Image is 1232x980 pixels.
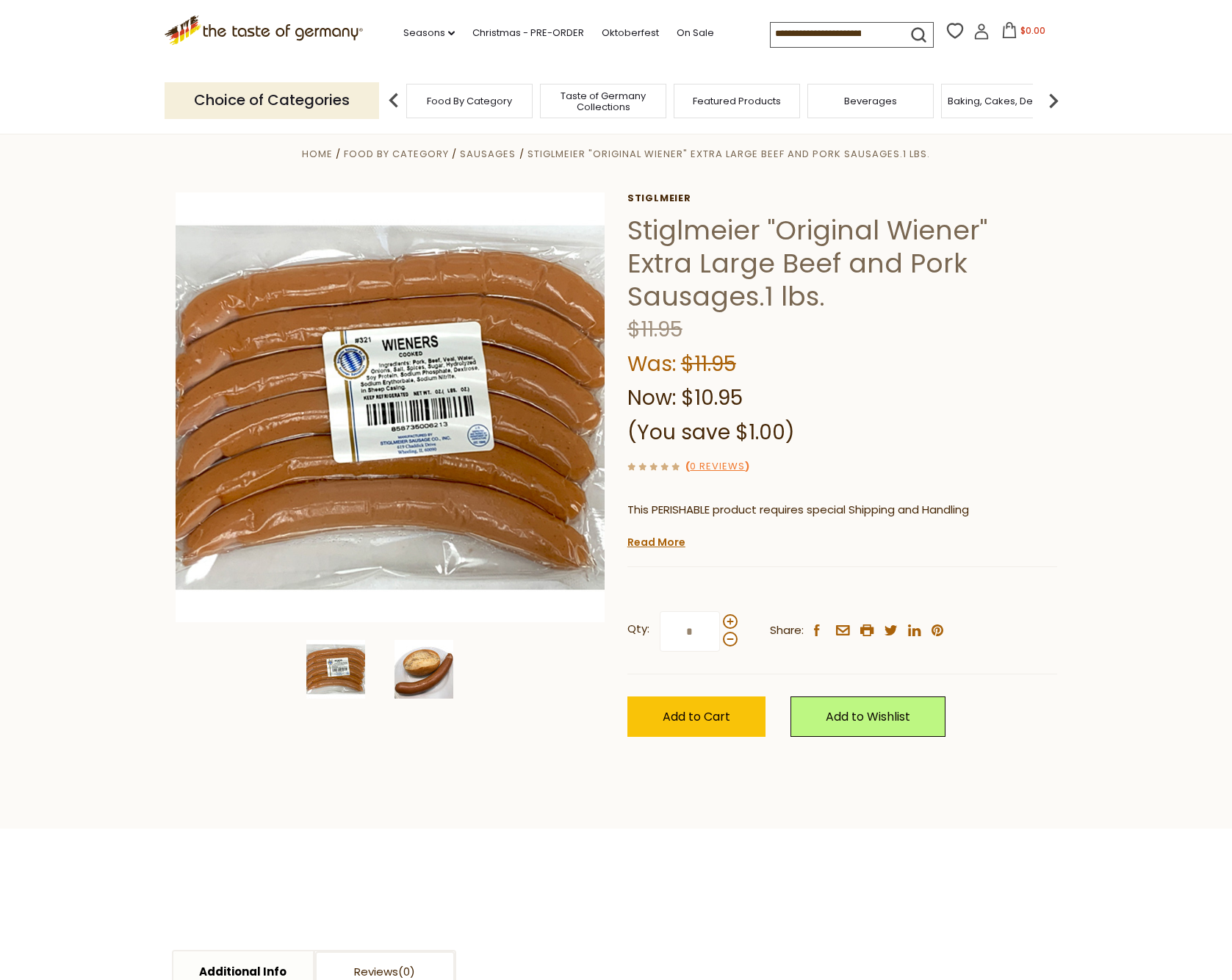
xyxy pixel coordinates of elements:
[627,192,1057,204] a: Stiglmeier
[627,214,1057,313] h1: Stiglmeier "Original Wiener" Extra Large Beef and Pork Sausages.1 lbs.
[627,418,795,447] span: (You save $1.00)
[685,459,749,473] span: ( )
[379,86,408,115] img: previous arrow
[663,708,730,725] span: Add to Cart
[165,82,379,118] p: Choice of Categories
[1020,24,1045,37] span: $0.00
[306,640,365,699] img: Stiglmeier "Original Wiener" Extra Large Beef and Pork Sausages.1 lbs.
[681,350,736,378] span: $11.95
[681,383,743,412] span: $10.95
[344,147,449,161] a: Food By Category
[627,535,685,550] a: Read More
[460,147,516,161] a: Sausages
[660,611,720,652] input: Qty:
[627,620,649,638] strong: Qty:
[844,96,897,107] a: Beverages
[544,90,662,112] a: Taste of Germany Collections
[1039,86,1068,115] img: next arrow
[403,25,455,41] a: Seasons
[527,147,930,161] a: Stiglmeier "Original Wiener" Extra Large Beef and Pork Sausages.1 lbs.
[627,696,766,737] button: Add to Cart
[677,25,714,41] a: On Sale
[427,96,512,107] a: Food By Category
[790,696,945,737] a: Add to Wishlist
[641,530,1057,549] li: We will ship this product in heat-protective packaging and ice.
[690,459,745,475] a: 0 Reviews
[302,147,333,161] a: Home
[176,192,605,622] img: Stiglmeier "Original Wiener" Extra Large Beef and Pork Sausages.1 lbs.
[627,350,676,378] label: Was:
[693,96,781,107] a: Featured Products
[770,621,804,640] span: Share:
[627,315,682,344] span: $11.95
[472,25,584,41] a: Christmas - PRE-ORDER
[948,96,1062,107] a: Baking, Cakes, Desserts
[395,640,453,699] img: Stiglmeier "Original Wiener" Extra Large Beef and Pork Sausages.1 lbs.
[993,22,1055,44] button: $0.00
[602,25,659,41] a: Oktoberfest
[627,501,1057,519] p: This PERISHABLE product requires special Shipping and Handling
[627,383,676,412] label: Now:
